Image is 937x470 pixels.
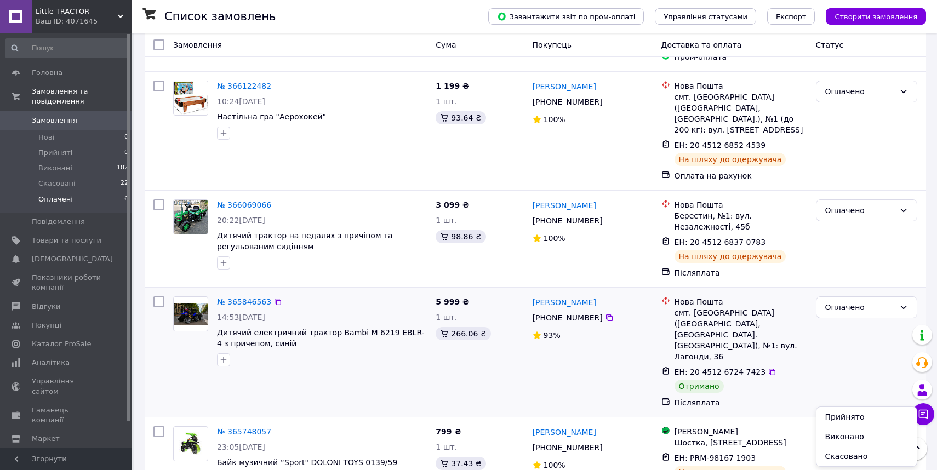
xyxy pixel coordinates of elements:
div: смт. [GEOGRAPHIC_DATA] ([GEOGRAPHIC_DATA], [GEOGRAPHIC_DATA]. [GEOGRAPHIC_DATA]), №1: вул. Лагонд... [675,307,807,362]
span: Замовлення [173,41,222,49]
li: Прийнято [816,407,917,427]
span: 22 [121,179,128,188]
h1: Список замовлень [164,10,276,23]
div: Післяплата [675,397,807,408]
span: Показники роботи компанії [32,273,101,293]
div: [PHONE_NUMBER] [530,310,605,325]
span: 100% [544,461,565,469]
span: 93% [544,331,561,340]
a: № 366069066 [217,200,271,209]
img: Фото товару [174,200,208,234]
span: ЕН: 20 4512 6724 7423 [675,368,766,376]
span: ЕН: 20 4512 6837 0783 [675,238,766,247]
a: Фото товару [173,81,208,116]
span: Створити замовлення [835,13,917,21]
img: Фото товару [174,303,208,325]
li: Виконано [816,427,917,446]
span: Дитячий електричний трактор Bambi M 6219 EBLR-4 з причепом, синій [217,328,425,348]
span: Замовлення [32,116,77,125]
div: Оплачено [825,301,895,313]
span: Завантажити звіт по пром-оплаті [497,12,635,21]
span: 100% [544,115,565,124]
a: [PERSON_NAME] [533,81,596,92]
a: Фото товару [173,426,208,461]
span: 100% [544,234,565,243]
span: 1 199 ₴ [436,82,469,90]
div: [PERSON_NAME] [675,426,807,437]
a: [PERSON_NAME] [533,427,596,438]
span: Гаманець компанії [32,405,101,425]
span: 799 ₴ [436,427,461,436]
div: Оплата на рахунок [675,170,807,181]
div: [PHONE_NUMBER] [530,213,605,228]
div: Нова Пошта [675,199,807,210]
span: 1 шт. [436,443,457,451]
a: Настільна гра "Аерохокей" [217,112,326,121]
span: 1 шт. [436,313,457,322]
button: Управління статусами [655,8,756,25]
button: Створити замовлення [826,8,926,25]
span: Виконані [38,163,72,173]
div: 266.06 ₴ [436,327,490,340]
span: Товари та послуги [32,236,101,245]
span: 182 [117,163,128,173]
span: 14:53[DATE] [217,313,265,322]
div: смт. [GEOGRAPHIC_DATA] ([GEOGRAPHIC_DATA], [GEOGRAPHIC_DATA].), №1 (до 200 кг): вул. [STREET_ADDR... [675,91,807,135]
input: Пошук [5,38,129,58]
button: Завантажити звіт по пром-оплаті [488,8,644,25]
span: Каталог ProSale [32,339,91,349]
span: Управління сайтом [32,376,101,396]
span: Скасовані [38,179,76,188]
span: Аналітика [32,358,70,368]
div: Отримано [675,380,724,393]
a: № 365748057 [217,427,271,436]
span: Головна [32,68,62,78]
span: Оплачені [38,194,73,204]
a: № 365846563 [217,297,271,306]
img: Фото товару [174,432,208,455]
span: 0 [124,148,128,158]
div: Шостка, [STREET_ADDRESS] [675,437,807,448]
span: 23:05[DATE] [217,443,265,451]
div: Нова Пошта [675,81,807,91]
div: Післяплата [675,267,807,278]
span: 6 [124,194,128,204]
div: На шляху до одержувача [675,153,786,166]
a: Байк музичний “Sport" DOLONI TOYS 0139/59 [217,458,397,467]
div: 93.64 ₴ [436,111,485,124]
a: [PERSON_NAME] [533,200,596,211]
div: Оплачено [825,85,895,98]
span: Відгуки [32,302,60,312]
div: [PHONE_NUMBER] [530,94,605,110]
a: Фото товару [173,296,208,331]
span: [DEMOGRAPHIC_DATA] [32,254,113,264]
span: 1 шт. [436,97,457,106]
a: № 366122482 [217,82,271,90]
div: На шляху до одержувача [675,250,786,263]
a: Створити замовлення [815,12,926,20]
span: Прийняті [38,148,72,158]
span: Статус [816,41,844,49]
span: Замовлення та повідомлення [32,87,132,106]
span: Повідомлення [32,217,85,227]
span: Доставка та оплата [661,41,742,49]
span: Управління статусами [664,13,747,21]
div: Оплачено [825,204,895,216]
a: Фото товару [173,199,208,234]
img: Фото товару [174,81,208,115]
a: [PERSON_NAME] [533,297,596,308]
span: 5 999 ₴ [436,297,469,306]
span: Нові [38,133,54,142]
a: Дитячий трактор на педалях з причіпом та регульованим сидінням [217,231,393,251]
span: 20:22[DATE] [217,216,265,225]
span: 1 шт. [436,216,457,225]
span: ЕН: 20 4512 6852 4539 [675,141,766,150]
span: Маркет [32,434,60,444]
button: Експорт [767,8,815,25]
div: Берестин, №1: вул. Незалежності, 45б [675,210,807,232]
span: Cума [436,41,456,49]
div: Нова Пошта [675,296,807,307]
div: [PHONE_NUMBER] [530,440,605,455]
